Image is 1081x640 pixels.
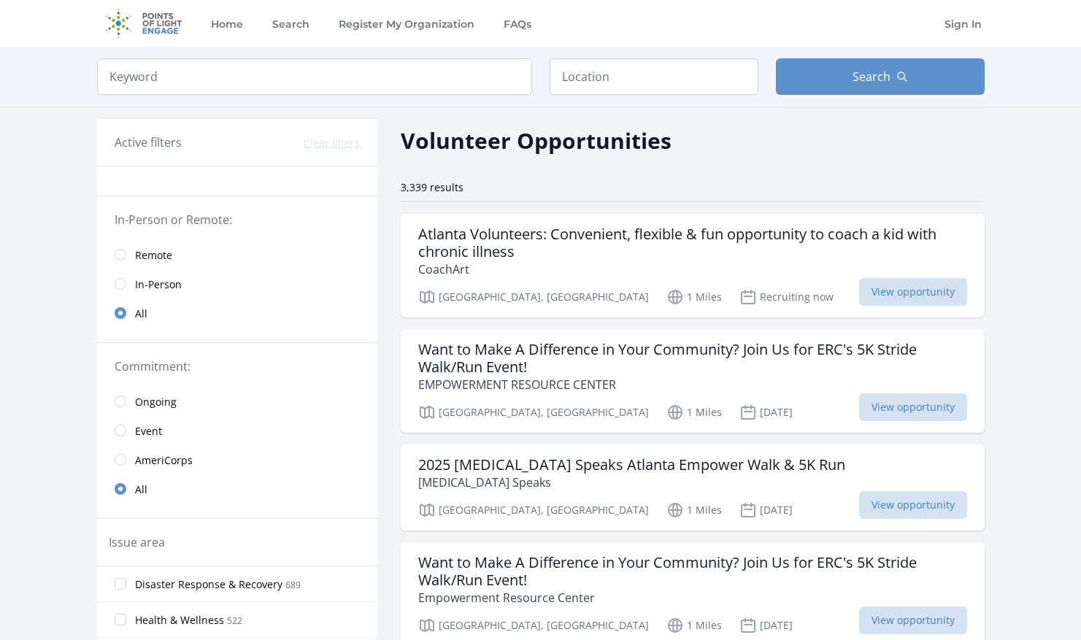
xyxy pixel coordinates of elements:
[97,269,377,298] a: In-Person
[418,261,967,278] p: CoachArt
[97,416,377,445] a: Event
[666,501,722,519] p: 1 Miles
[304,136,360,150] button: Clear filters
[115,614,126,625] input: Health & Wellness 522
[135,613,224,628] span: Health & Wellness
[739,617,793,634] p: [DATE]
[739,404,793,421] p: [DATE]
[135,577,282,592] span: Disaster Response & Recovery
[776,58,985,95] button: Search
[401,329,985,433] a: Want to Make A Difference in Your Community? Join Us for ERC's 5K Stride Walk/Run Event! EMPOWERM...
[418,225,967,261] h3: Atlanta Volunteers: Convenient, flexible & fun opportunity to coach a kid with chronic illness
[115,358,360,375] legend: Commitment:
[135,248,172,263] span: Remote
[135,306,147,321] span: All
[418,404,649,421] p: [GEOGRAPHIC_DATA], [GEOGRAPHIC_DATA]
[115,578,126,590] input: Disaster Response & Recovery 689
[135,453,193,468] span: AmeriCorps
[859,278,967,306] span: View opportunity
[97,58,532,95] input: Keyword
[401,180,463,194] span: 3,339 results
[418,474,845,491] p: [MEDICAL_DATA] Speaks
[97,240,377,269] a: Remote
[853,68,890,85] span: Search
[666,617,722,634] p: 1 Miles
[666,404,722,421] p: 1 Miles
[401,124,672,157] h2: Volunteer Opportunities
[418,589,967,606] p: Empowerment Resource Center
[97,445,377,474] a: AmeriCorps
[115,134,182,151] h3: Active filters
[109,533,165,551] legend: Issue area
[135,482,147,497] span: All
[418,288,649,306] p: [GEOGRAPHIC_DATA], [GEOGRAPHIC_DATA]
[418,501,649,519] p: [GEOGRAPHIC_DATA], [GEOGRAPHIC_DATA]
[739,501,793,519] p: [DATE]
[418,456,845,474] h3: 2025 [MEDICAL_DATA] Speaks Atlanta Empower Walk & 5K Run
[859,606,967,634] span: View opportunity
[418,617,649,634] p: [GEOGRAPHIC_DATA], [GEOGRAPHIC_DATA]
[135,395,177,409] span: Ongoing
[418,554,967,589] h3: Want to Make A Difference in Your Community? Join Us for ERC's 5K Stride Walk/Run Event!
[666,288,722,306] p: 1 Miles
[135,277,182,292] span: In-Person
[227,614,242,627] span: 522
[97,298,377,328] a: All
[859,491,967,519] span: View opportunity
[97,474,377,504] a: All
[285,579,301,591] span: 689
[401,214,985,317] a: Atlanta Volunteers: Convenient, flexible & fun opportunity to coach a kid with chronic illness Co...
[418,341,967,376] h3: Want to Make A Difference in Your Community? Join Us for ERC's 5K Stride Walk/Run Event!
[859,393,967,421] span: View opportunity
[97,387,377,416] a: Ongoing
[135,424,162,439] span: Event
[115,211,360,228] legend: In-Person or Remote:
[739,288,834,306] p: Recruiting now
[550,58,758,95] input: Location
[418,376,967,393] p: EMPOWERMENT RESOURCE CENTER
[401,444,985,531] a: 2025 [MEDICAL_DATA] Speaks Atlanta Empower Walk & 5K Run [MEDICAL_DATA] Speaks [GEOGRAPHIC_DATA],...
